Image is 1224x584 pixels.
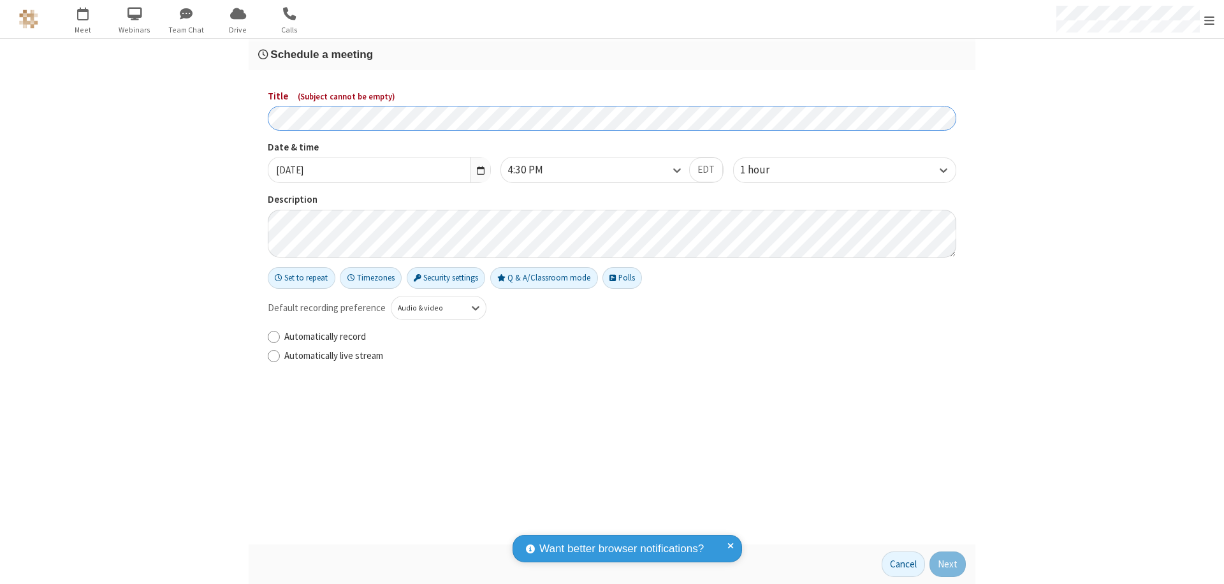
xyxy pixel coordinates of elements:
span: Default recording preference [268,301,386,316]
label: Automatically record [284,330,956,344]
img: QA Selenium DO NOT DELETE OR CHANGE [19,10,38,29]
span: Schedule a meeting [270,48,373,61]
div: 4:30 PM [507,162,565,179]
label: Title [268,89,956,104]
button: Next [929,551,966,577]
button: Timezones [340,267,402,289]
button: Cancel [882,551,925,577]
span: Webinars [111,24,159,36]
button: Security settings [407,267,486,289]
button: Polls [602,267,642,289]
span: Drive [214,24,262,36]
span: Want better browser notifications? [539,541,704,557]
button: EDT [689,157,723,183]
div: 1 hour [740,162,791,179]
iframe: Chat [1192,551,1214,575]
label: Description [268,193,956,207]
span: Team Chat [163,24,210,36]
div: Audio & video [398,302,458,314]
span: Calls [266,24,314,36]
button: Set to repeat [268,267,335,289]
span: ( Subject cannot be empty ) [298,91,395,102]
span: Meet [59,24,107,36]
button: Q & A/Classroom mode [490,267,598,289]
label: Automatically live stream [284,349,956,363]
label: Date & time [268,140,491,155]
